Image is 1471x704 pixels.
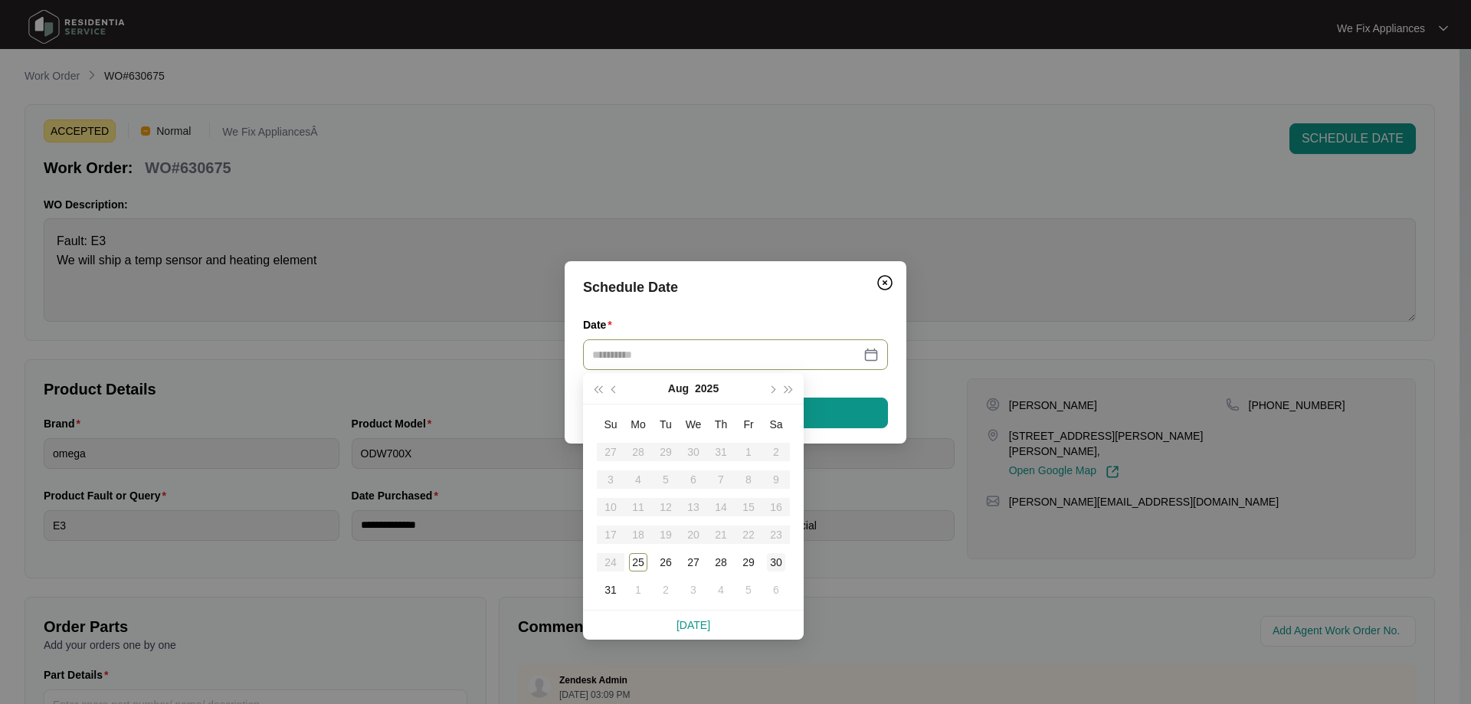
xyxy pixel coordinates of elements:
[597,576,624,604] td: 2025-08-31
[735,411,762,438] th: Fr
[680,576,707,604] td: 2025-09-03
[592,346,860,363] input: Date
[601,581,620,599] div: 31
[624,411,652,438] th: Mo
[739,581,758,599] div: 5
[583,317,618,332] label: Date
[767,553,785,571] div: 30
[624,548,652,576] td: 2025-08-25
[767,581,785,599] div: 6
[629,581,647,599] div: 1
[583,277,888,298] div: Schedule Date
[735,548,762,576] td: 2025-08-29
[668,373,689,404] button: Aug
[712,553,730,571] div: 28
[739,553,758,571] div: 29
[677,619,710,631] a: [DATE]
[652,576,680,604] td: 2025-09-02
[707,548,735,576] td: 2025-08-28
[652,411,680,438] th: Tu
[684,553,703,571] div: 27
[707,411,735,438] th: Th
[873,270,897,295] button: Close
[695,373,719,404] button: 2025
[762,548,790,576] td: 2025-08-30
[684,581,703,599] div: 3
[597,411,624,438] th: Su
[680,411,707,438] th: We
[657,553,675,571] div: 26
[762,576,790,604] td: 2025-09-06
[762,411,790,438] th: Sa
[707,576,735,604] td: 2025-09-04
[652,548,680,576] td: 2025-08-26
[629,553,647,571] div: 25
[712,581,730,599] div: 4
[657,581,675,599] div: 2
[680,548,707,576] td: 2025-08-27
[876,273,894,292] img: closeCircle
[624,576,652,604] td: 2025-09-01
[735,576,762,604] td: 2025-09-05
